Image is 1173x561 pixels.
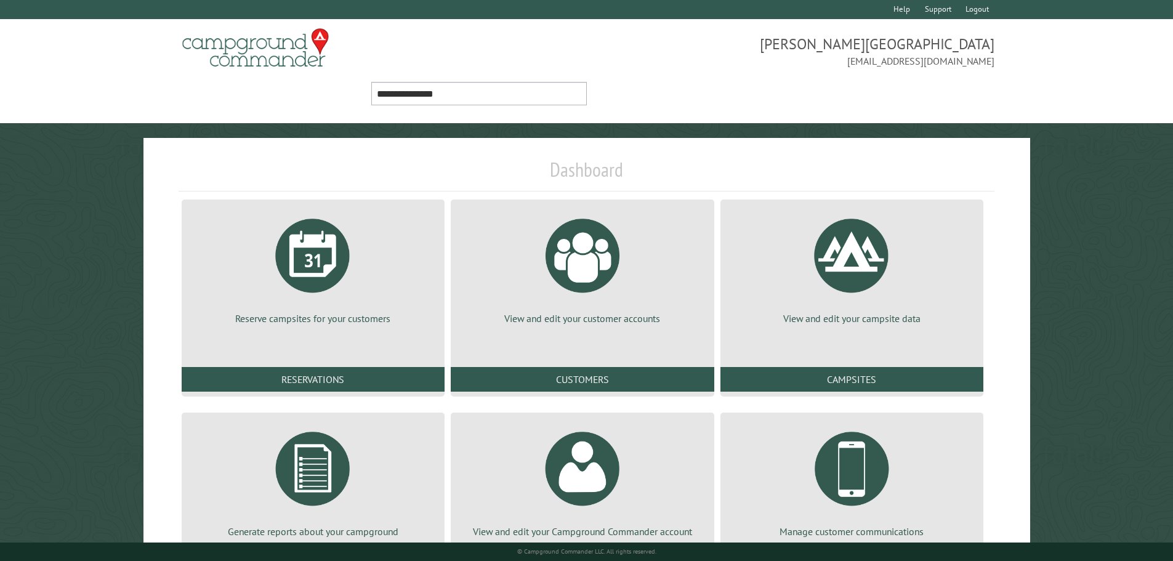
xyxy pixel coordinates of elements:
p: Reserve campsites for your customers [196,312,430,325]
img: Campground Commander [179,24,333,72]
a: Reservations [182,367,445,392]
a: Reserve campsites for your customers [196,209,430,325]
p: View and edit your campsite data [735,312,969,325]
a: Customers [451,367,714,392]
p: View and edit your customer accounts [466,312,699,325]
h1: Dashboard [179,158,995,192]
p: Manage customer communications [735,525,969,538]
p: Generate reports about your campground [196,525,430,538]
a: Campsites [720,367,983,392]
p: View and edit your Campground Commander account [466,525,699,538]
a: Manage customer communications [735,422,969,538]
a: View and edit your campsite data [735,209,969,325]
span: [PERSON_NAME][GEOGRAPHIC_DATA] [EMAIL_ADDRESS][DOMAIN_NAME] [587,34,995,68]
a: Generate reports about your campground [196,422,430,538]
a: View and edit your Campground Commander account [466,422,699,538]
small: © Campground Commander LLC. All rights reserved. [517,547,656,555]
a: View and edit your customer accounts [466,209,699,325]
